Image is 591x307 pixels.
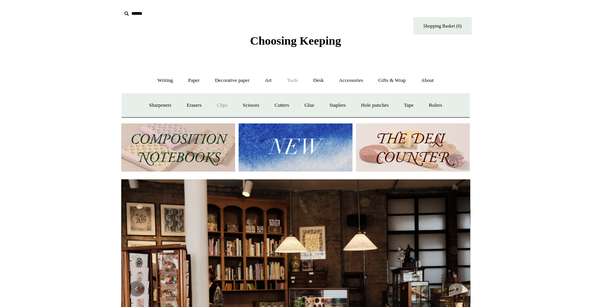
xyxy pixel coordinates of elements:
[129,281,145,297] button: Previous
[332,70,370,91] a: Accessories
[297,95,321,116] a: Glue
[397,95,420,116] a: Tape
[280,70,305,91] a: Tools
[323,95,353,116] a: Staplers
[210,95,234,116] a: Clips
[306,70,331,91] a: Desk
[422,95,449,116] a: Rulers
[371,70,413,91] a: Gifts & Wrap
[258,70,279,91] a: Art
[181,70,207,91] a: Paper
[447,281,462,297] button: Next
[250,40,341,46] a: Choosing Keeping
[142,95,178,116] a: Sharpeners
[180,95,208,116] a: Erasers
[239,123,352,172] img: New.jpg__PID:f73bdf93-380a-4a35-bcfe-7823039498e1
[414,70,441,91] a: About
[208,70,256,91] a: Decorative paper
[250,34,341,47] span: Choosing Keeping
[121,123,235,172] img: 202302 Composition ledgers.jpg__PID:69722ee6-fa44-49dd-a067-31375e5d54ec
[150,70,180,91] a: Writing
[267,95,296,116] a: Cutters
[356,123,470,172] img: The Deli Counter
[236,95,267,116] a: Scissors
[354,95,396,116] a: Hole punches
[413,17,472,35] a: Shopping Basket (0)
